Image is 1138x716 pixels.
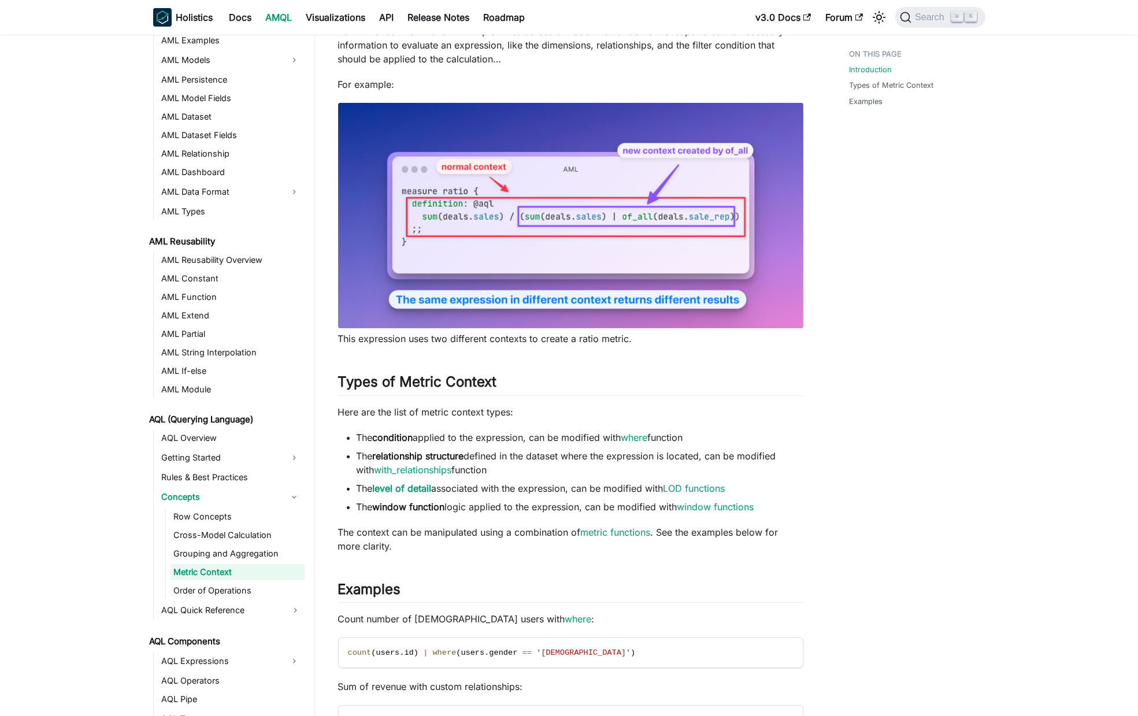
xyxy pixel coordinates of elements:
[631,648,635,657] span: )
[749,8,818,27] a: v3.0 Docs
[965,12,977,22] kbd: K
[357,481,803,495] li: The associated with the expression, can be modified with
[158,363,305,379] a: AML If-else
[371,648,376,657] span: (
[376,648,399,657] span: users
[158,673,305,689] a: AQL Operators
[818,8,870,27] a: Forum
[373,450,464,462] strong: relationship structure
[895,7,985,28] button: Search (Command+K)
[284,488,305,506] button: Collapse sidebar category 'Concepts'
[357,449,803,477] li: The defined in the dataset where the expression is located, can be modified with function
[522,648,532,657] span: ==
[461,648,484,657] span: users
[146,633,305,650] a: AQL Components
[951,12,963,22] kbd: ⌘
[158,469,305,485] a: Rules & Best Practices
[284,652,305,670] button: Expand sidebar category 'AQL Expressions'
[158,90,305,106] a: AML Model Fields
[158,307,305,324] a: AML Extend
[456,648,461,657] span: (
[158,488,284,506] a: Concepts
[375,464,452,476] a: with_relationships
[850,64,892,75] a: Introduction
[158,691,305,707] a: AQL Pipe
[170,546,305,562] a: Grouping and Aggregation
[158,183,284,201] a: AML Data Format
[158,430,305,446] a: AQL Overview
[153,8,172,27] img: Holistics
[432,648,456,657] span: where
[146,411,305,428] a: AQL (Querying Language)
[170,583,305,599] a: Order of Operations
[338,581,803,603] h2: Examples
[663,483,725,494] a: LOD functions
[158,127,305,143] a: AML Dataset Fields
[338,405,803,419] p: Here are the list of metric context types:
[338,680,803,693] p: Sum of revenue with custom relationships:
[284,183,305,201] button: Expand sidebar category 'AML Data Format'
[404,648,413,657] span: id
[338,612,803,626] p: Count number of [DEMOGRAPHIC_DATA] users with :
[158,289,305,305] a: AML Function
[158,203,305,220] a: AML Types
[158,381,305,398] a: AML Module
[357,431,803,444] li: The applied to the expression, can be modified with function
[338,103,803,328] img: context-01
[338,525,803,553] p: The context can be manipulated using a combination of . See the examples below for more clarity.
[176,10,213,24] b: Holistics
[565,613,592,625] a: where
[170,564,305,580] a: Metric Context
[338,24,803,66] p: You will encounter this term multiple times across our documents. Context encapsulates the necess...
[284,51,305,69] button: Expand sidebar category 'AML Models'
[581,526,651,538] a: metric functions
[677,501,754,513] a: window functions
[348,648,372,657] span: count
[911,12,951,23] span: Search
[158,448,284,467] a: Getting Started
[399,648,404,657] span: .
[158,326,305,342] a: AML Partial
[373,432,413,443] strong: condition
[146,233,305,250] a: AML Reusability
[484,648,489,657] span: .
[158,164,305,180] a: AML Dashboard
[401,8,477,27] a: Release Notes
[158,72,305,88] a: AML Persistence
[536,648,631,657] span: '[DEMOGRAPHIC_DATA]'
[423,648,428,657] span: |
[158,51,284,69] a: AML Models
[373,483,432,494] a: level of detail
[414,648,418,657] span: )
[158,109,305,125] a: AML Dataset
[338,332,803,346] p: This expression uses two different contexts to create a ratio metric.
[357,500,803,514] li: The logic applied to the expression, can be modified with
[158,601,305,619] a: AQL Quick Reference
[142,35,315,716] nav: Docs sidebar
[223,8,259,27] a: Docs
[338,77,803,91] p: For example:
[170,527,305,543] a: Cross-Model Calculation
[621,432,648,443] a: where
[158,344,305,361] a: AML String Interpolation
[158,270,305,287] a: AML Constant
[284,448,305,467] button: Expand sidebar category 'Getting Started'
[477,8,532,27] a: Roadmap
[153,8,213,27] a: HolisticsHolistics
[158,252,305,268] a: AML Reusability Overview
[373,8,401,27] a: API
[170,509,305,525] a: Row Concepts
[850,96,883,107] a: Examples
[259,8,299,27] a: AMQL
[373,501,445,513] strong: window function
[158,146,305,162] a: AML Relationship
[299,8,373,27] a: Visualizations
[489,648,517,657] span: gender
[338,373,803,395] h2: Types of Metric Context
[850,80,934,91] a: Types of Metric Context
[158,652,284,670] a: AQL Expressions
[158,32,305,49] a: AML Examples
[870,8,888,27] button: Switch between dark and light mode (currently light mode)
